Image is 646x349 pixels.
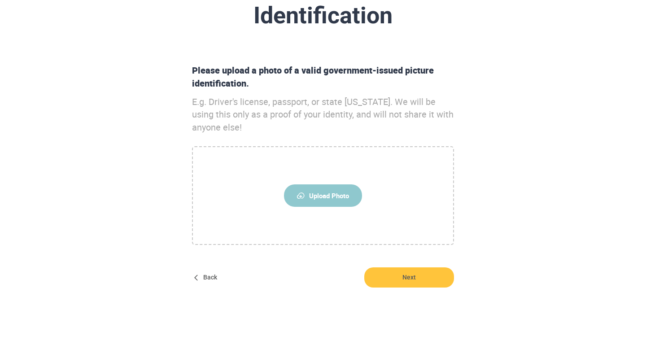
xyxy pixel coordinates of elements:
span: Upload Photo [284,184,362,207]
div: Identification [111,3,535,28]
div: E.g. Driver's license, passport, or state [US_STATE]. We will be using this only as a proof of yo... [188,96,458,134]
button: Back [192,267,221,288]
img: upload [297,192,305,199]
button: Next [364,267,454,288]
div: Please upload a photo of a valid government-issued picture identification. [188,64,458,90]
